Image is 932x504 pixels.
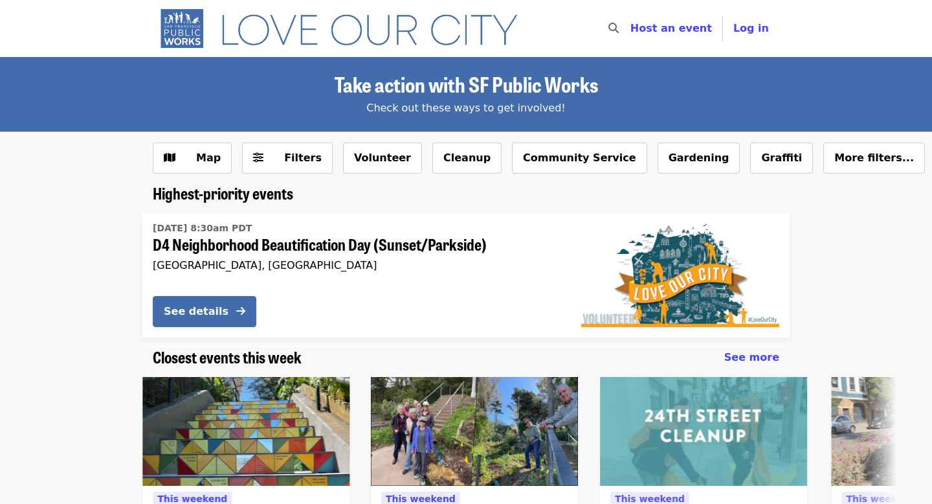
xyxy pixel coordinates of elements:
button: Show map view [153,143,232,174]
img: Gardening Day at Steps to Wisdom organized by SF Public Works [142,377,349,486]
img: 24th Street Cleanup organized by SF Public Works [600,377,807,486]
div: [GEOGRAPHIC_DATA], [GEOGRAPHIC_DATA] [153,259,560,271]
i: sliders-h icon [253,152,263,164]
i: arrow-right icon [236,305,245,317]
span: This weekend [615,494,685,504]
img: D4 Neighborhood Beautification Day (Sunset/Parkside) organized by SF Public Works [581,223,779,327]
span: More filters... [834,152,914,164]
button: Volunteer [343,143,422,174]
i: search icon [608,22,619,34]
span: Highest-priority events [153,181,293,204]
div: Check out these ways to get involved! [153,100,779,116]
div: See details [164,304,228,319]
input: Search [627,13,637,44]
span: This weekend [846,494,916,504]
time: [DATE] 8:30am PDT [153,222,252,235]
i: map icon [164,152,175,164]
span: Take action with SF Public Works [335,69,598,99]
button: More filters... [823,143,925,174]
a: Host an event [630,22,712,34]
span: D4 Neighborhood Beautification Day (Sunset/Parkside) [153,235,560,254]
span: See more [724,351,779,363]
button: Cleanup [432,143,502,174]
button: Log in [723,16,779,41]
span: Map [196,152,221,164]
a: Closest events this week [153,348,302,367]
div: Closest events this week [142,348,790,367]
button: See details [153,296,256,327]
button: Filters (0 selected) [242,143,333,174]
span: Log in [733,22,769,34]
span: This weekend [157,494,227,504]
span: Filters [284,152,322,164]
button: Community Service [512,143,647,174]
a: See details for "D4 Neighborhood Beautification Day (Sunset/Parkside)" [142,213,790,338]
a: See more [724,350,779,365]
span: This weekend [386,494,456,504]
img: SF Public Works - Home [153,8,537,49]
button: Graffiti [750,143,813,174]
button: Gardening [658,143,740,174]
span: Closest events this week [153,345,302,368]
img: GREEN With Us at Upper Esmeralda Stairway Garden organized by SF Public Works [371,377,578,486]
